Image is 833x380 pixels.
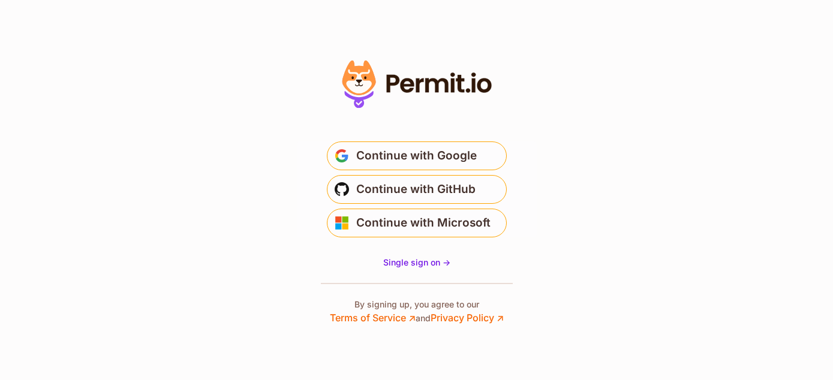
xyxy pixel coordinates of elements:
button: Continue with Google [327,141,507,170]
span: Continue with GitHub [356,180,476,199]
p: By signing up, you agree to our and [330,298,504,325]
a: Single sign on -> [383,257,450,269]
span: Single sign on -> [383,257,450,267]
span: Continue with Microsoft [356,213,491,233]
button: Continue with GitHub [327,175,507,204]
span: Continue with Google [356,146,477,165]
button: Continue with Microsoft [327,209,507,237]
a: Privacy Policy ↗ [431,312,504,324]
a: Terms of Service ↗ [330,312,416,324]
